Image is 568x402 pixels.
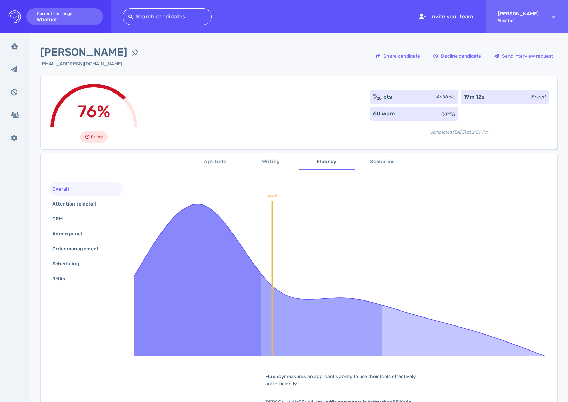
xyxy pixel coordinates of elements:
div: 60 wpm [373,110,395,118]
div: Decline candidate [430,48,484,64]
text: 55% [267,193,277,199]
div: RMAs [51,274,73,284]
span: Whatnot [498,18,539,23]
span: Failed [91,133,103,141]
div: Order management [51,244,107,254]
div: 19m 12s [464,93,485,101]
div: Click to copy the email address [40,60,143,67]
div: Aptitude [436,93,455,100]
div: Completed [DATE] at 2:09 PM [370,123,549,135]
span: Scenarios [359,158,406,166]
button: Decline candidate [429,48,485,64]
button: Share candidate [372,48,424,64]
sup: 9 [373,93,376,98]
div: Scheduling [51,259,88,269]
div: Speed [531,93,546,100]
div: Overall [51,184,77,194]
div: CRM [51,214,71,224]
b: Fluency [265,373,284,379]
button: Send interview request [490,48,557,64]
span: [PERSON_NAME] [40,45,127,60]
div: measures an applicant's ability to use their tools effectively and efficiently. [254,373,428,387]
div: Send interview request [491,48,557,64]
span: Aptitude [192,158,239,166]
span: Writing [247,158,295,166]
div: Attention to detail [51,199,104,209]
div: Typing [441,110,455,117]
div: Admin panel [51,229,91,239]
span: Fluency [303,158,350,166]
sub: 20 [377,96,382,101]
strong: [PERSON_NAME] [498,11,539,17]
div: ⁄ pts [373,93,392,101]
span: 76% [78,102,110,121]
